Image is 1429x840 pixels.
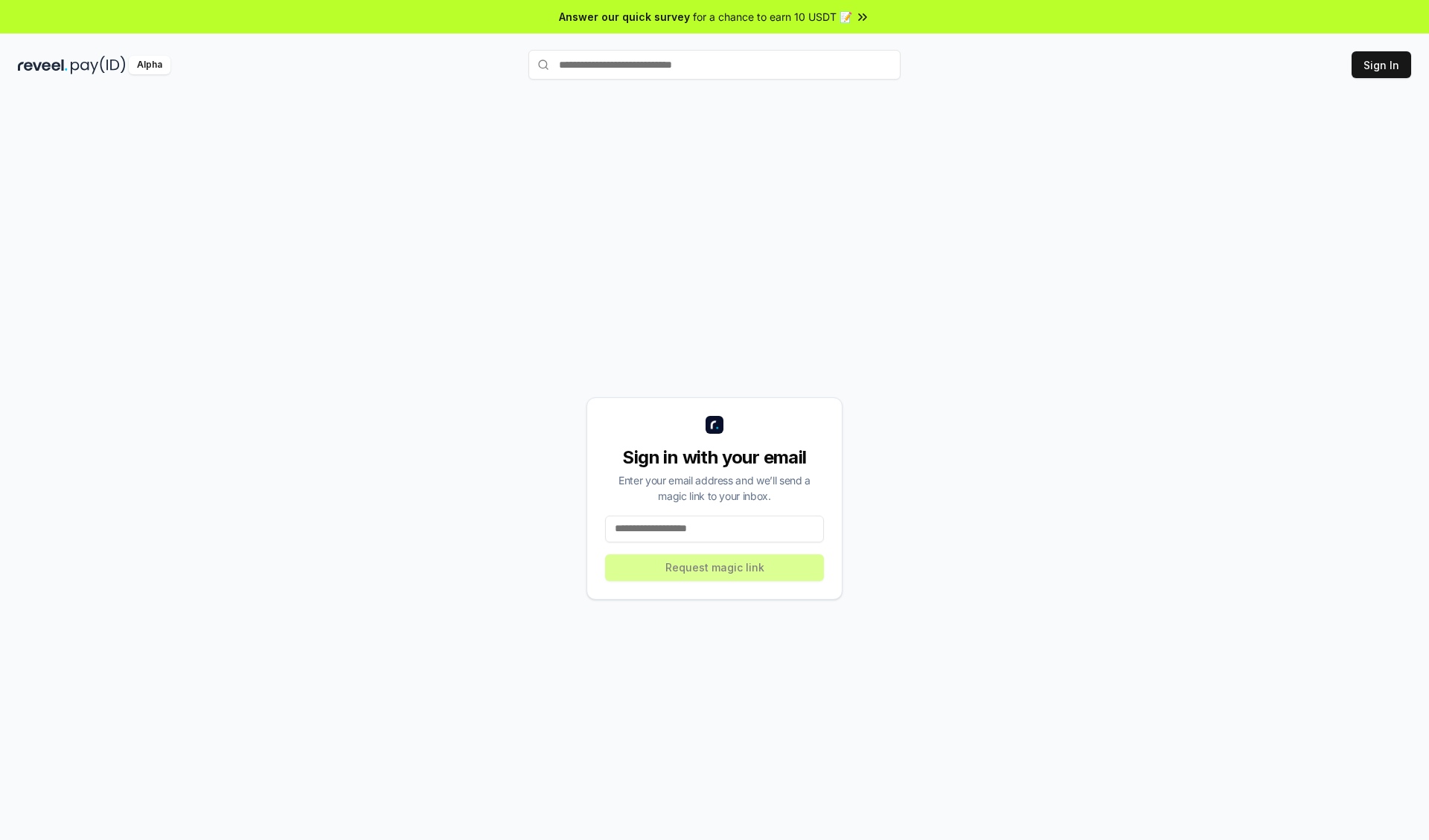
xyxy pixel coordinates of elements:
span: Answer our quick survey [559,9,690,25]
div: Alpha [129,56,170,74]
img: pay_id [71,56,126,74]
img: reveel_dark [18,56,68,74]
img: logo_small [706,416,723,434]
div: Sign in with your email [605,446,824,469]
button: Sign In [1352,51,1411,78]
div: Enter your email address and we’ll send a magic link to your inbox. [605,472,824,504]
span: for a chance to earn 10 USDT 📝 [693,9,852,25]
